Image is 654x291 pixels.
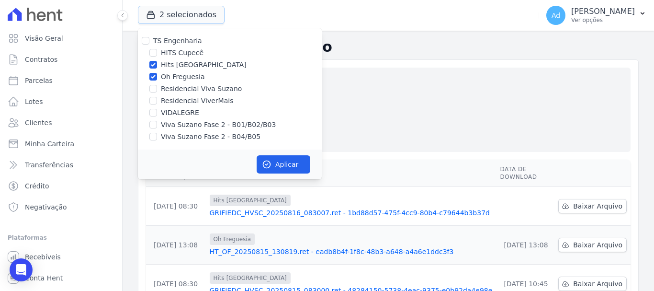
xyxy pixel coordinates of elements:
[210,195,291,206] span: Hits [GEOGRAPHIC_DATA]
[206,160,496,187] th: Arquivo
[25,118,52,128] span: Clientes
[161,120,276,130] label: Viva Suzano Fase 2 - B01/B02/B03
[161,108,199,118] label: VIDALEGRE
[4,247,118,267] a: Recebíveis
[161,72,205,82] label: Oh Freguesia
[25,34,63,43] span: Visão Geral
[25,76,53,85] span: Parcelas
[558,277,627,291] a: Baixar Arquivo
[4,155,118,175] a: Transferências
[8,232,114,244] div: Plataformas
[25,273,63,283] span: Conta Hent
[146,187,206,226] td: [DATE] 08:30
[4,176,118,196] a: Crédito
[161,96,233,106] label: Residencial ViverMais
[138,38,639,56] h2: Exportações de Retorno
[558,199,627,213] a: Baixar Arquivo
[161,48,203,58] label: HITS Cupecê
[4,92,118,111] a: Lotes
[25,252,61,262] span: Recebíveis
[573,279,622,289] span: Baixar Arquivo
[4,198,118,217] a: Negativação
[496,226,554,265] td: [DATE] 13:08
[4,29,118,48] a: Visão Geral
[573,201,622,211] span: Baixar Arquivo
[25,181,49,191] span: Crédito
[138,6,225,24] button: 2 selecionados
[146,226,206,265] td: [DATE] 13:08
[571,16,635,24] p: Ver opções
[571,7,635,16] p: [PERSON_NAME]
[552,12,560,19] span: Ad
[25,139,74,149] span: Minha Carteira
[210,233,255,245] span: Oh Freguesia
[4,50,118,69] a: Contratos
[539,2,654,29] button: Ad [PERSON_NAME] Ver opções
[558,238,627,252] a: Baixar Arquivo
[210,247,493,256] a: HT_OF_20250815_130819.ret - eadb8b4f-1f8c-48b3-a648-a4a6e1ddc3f3
[4,71,118,90] a: Parcelas
[161,60,247,70] label: Hits [GEOGRAPHIC_DATA]
[4,134,118,153] a: Minha Carteira
[4,113,118,132] a: Clientes
[25,97,43,106] span: Lotes
[573,240,622,250] span: Baixar Arquivo
[161,84,242,94] label: Residencial Viva Suzano
[10,258,33,281] div: Open Intercom Messenger
[257,155,310,174] button: Aplicar
[25,202,67,212] span: Negativação
[210,272,291,284] span: Hits [GEOGRAPHIC_DATA]
[210,208,493,218] a: GRIFIEDC_HVSC_20250816_083007.ret - 1bd88d57-475f-4cc9-80b4-c79644b3b37d
[153,37,202,45] label: TS Engenharia
[496,160,554,187] th: Data de Download
[25,55,57,64] span: Contratos
[4,268,118,288] a: Conta Hent
[161,132,260,142] label: Viva Suzano Fase 2 - B04/B05
[25,160,73,170] span: Transferências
